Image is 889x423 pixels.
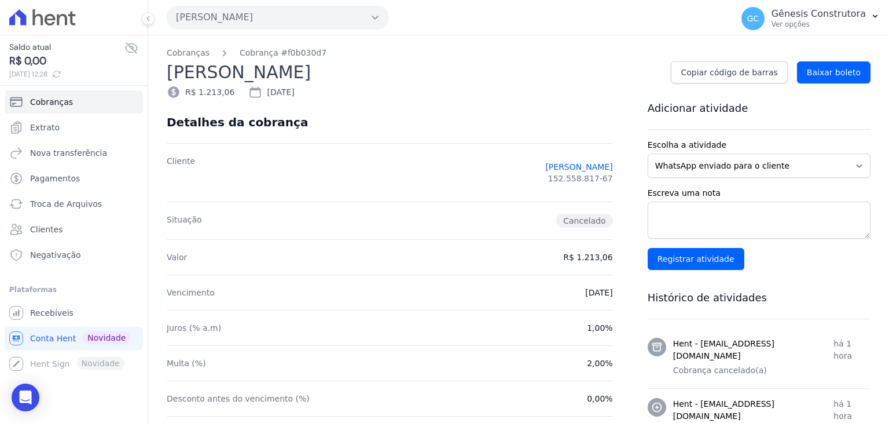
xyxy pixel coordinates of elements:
button: [PERSON_NAME] [167,6,389,29]
span: Cancelado [556,214,612,228]
span: [DATE] 12:28 [9,69,124,79]
p: Cobrança cancelado(a) [673,364,870,377]
dt: Valor [167,251,187,263]
a: Recebíveis [5,301,143,324]
div: R$ 1.213,06 [167,85,234,99]
span: Nova transferência [30,147,107,159]
dt: Juros (% a.m) [167,322,221,334]
input: Registrar atividade [648,248,744,270]
dd: 2,00% [587,358,612,369]
h3: Hent - [EMAIL_ADDRESS][DOMAIN_NAME] [673,338,834,362]
a: Pagamentos [5,167,143,190]
a: Negativação [5,243,143,267]
a: Clientes [5,218,143,241]
p: há 1 hora [833,398,870,422]
a: Nova transferência [5,141,143,165]
a: [PERSON_NAME] [545,161,612,173]
span: R$ 0,00 [9,53,124,69]
div: Detalhes da cobrança [167,115,308,129]
a: Cobranças [167,47,210,59]
a: Cobrança #f0b030d7 [240,47,326,59]
dt: Desconto antes do vencimento (%) [167,393,310,404]
div: Plataformas [9,283,138,297]
dt: Situação [167,214,202,228]
dd: 0,00% [587,393,612,404]
p: há 1 hora [833,338,870,362]
span: Pagamentos [30,173,80,184]
a: Conta Hent Novidade [5,327,143,350]
span: GC [747,14,759,23]
span: Extrato [30,122,60,133]
dd: R$ 1.213,06 [563,251,612,263]
dd: [DATE] [585,287,612,298]
nav: Sidebar [9,90,138,375]
a: Baixar boleto [797,61,870,83]
span: Cobranças [30,96,73,108]
div: [DATE] [248,85,294,99]
span: Clientes [30,224,63,235]
h3: Adicionar atividade [648,101,870,115]
a: Copiar código de barras [671,61,787,83]
button: GC Gênesis Construtora Ver opções [732,2,889,35]
span: Troca de Arquivos [30,198,102,210]
a: Troca de Arquivos [5,192,143,216]
a: Extrato [5,116,143,139]
span: Recebíveis [30,307,74,319]
span: Saldo atual [9,41,124,53]
span: Novidade [83,331,130,344]
label: Escreva uma nota [648,187,870,199]
span: Copiar código de barras [681,67,777,78]
h2: [PERSON_NAME] [167,59,662,85]
dt: Vencimento [167,287,215,298]
dt: Multa (%) [167,358,206,369]
span: Baixar boleto [807,67,861,78]
span: 152.558.817-67 [548,173,613,184]
p: Ver opções [772,20,866,29]
h3: Hent - [EMAIL_ADDRESS][DOMAIN_NAME] [673,398,834,422]
label: Escolha a atividade [648,139,870,151]
dt: Cliente [167,155,195,190]
span: Conta Hent [30,333,76,344]
dd: 1,00% [587,322,612,334]
nav: Breadcrumb [167,47,870,59]
span: Negativação [30,249,81,261]
h3: Histórico de atividades [648,291,870,305]
a: Cobranças [5,90,143,114]
div: Open Intercom Messenger [12,384,39,411]
p: Gênesis Construtora [772,8,866,20]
